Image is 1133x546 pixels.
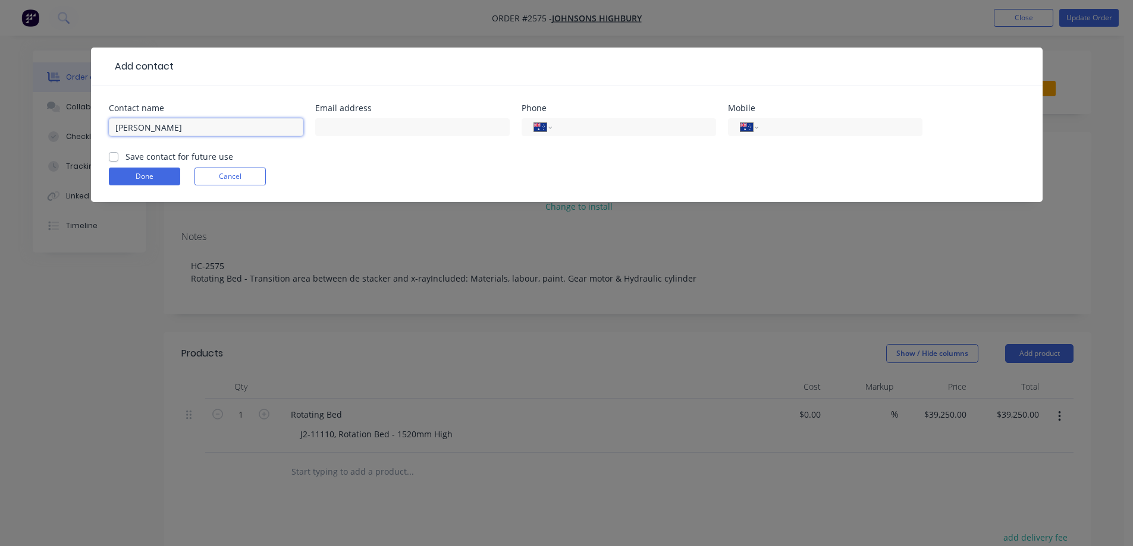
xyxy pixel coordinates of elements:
div: Add contact [109,59,174,74]
button: Cancel [194,168,266,185]
div: Contact name [109,104,303,112]
div: Phone [522,104,716,112]
div: Email address [315,104,510,112]
button: Done [109,168,180,185]
label: Save contact for future use [125,150,233,163]
div: Mobile [728,104,922,112]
